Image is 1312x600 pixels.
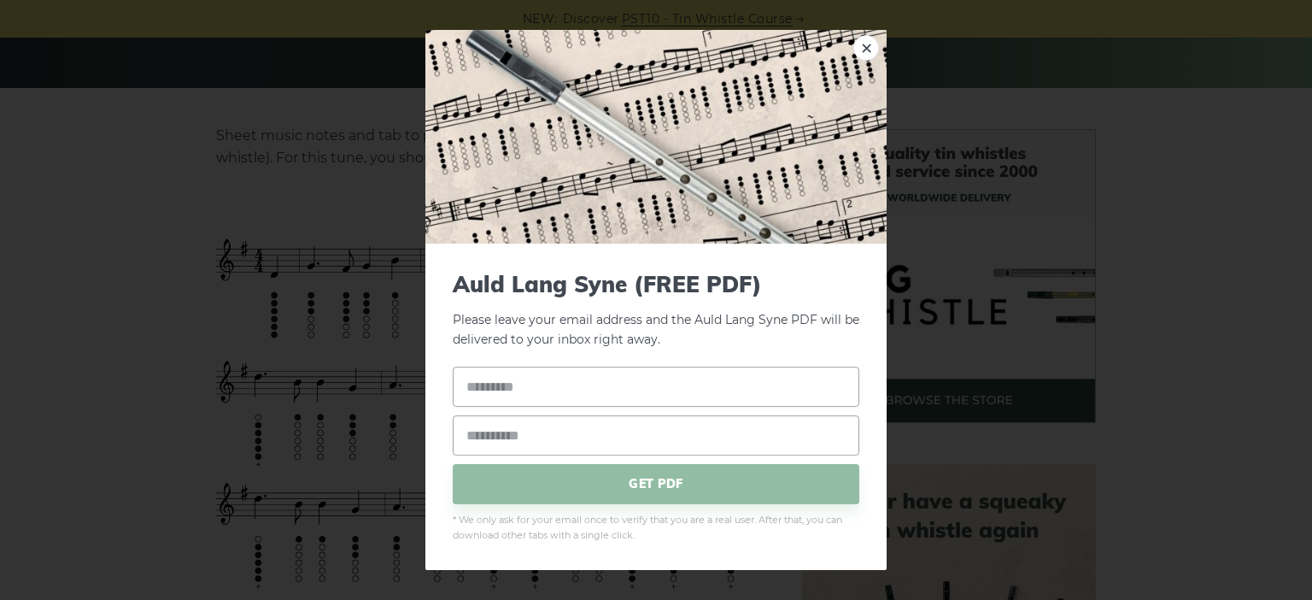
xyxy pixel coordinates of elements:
img: Tin Whistle Tab Preview [425,30,887,244]
a: × [853,35,879,61]
p: Please leave your email address and the Auld Lang Syne PDF will be delivered to your inbox right ... [453,271,859,350]
span: Auld Lang Syne (FREE PDF) [453,271,859,297]
span: GET PDF [453,464,859,504]
span: * We only ask for your email once to verify that you are a real user. After that, you can downloa... [453,513,859,544]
